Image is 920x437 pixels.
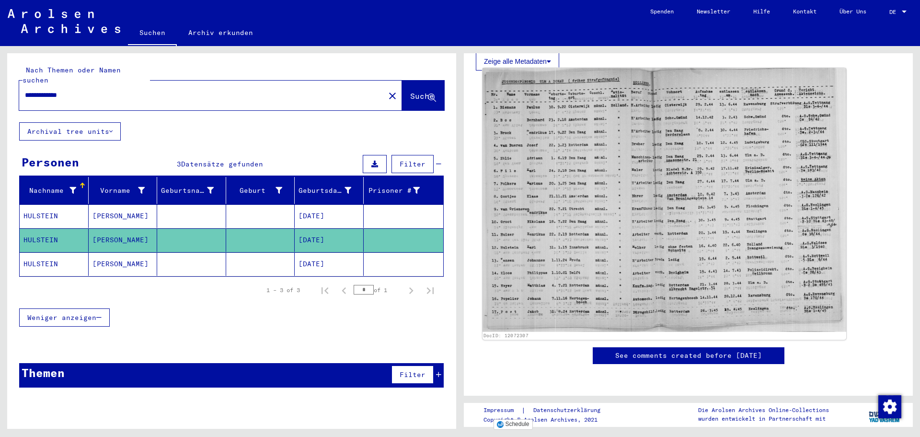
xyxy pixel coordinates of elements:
[368,186,420,196] div: Prisoner #
[177,160,181,168] span: 3
[23,66,121,84] mat-label: Nach Themen oder Namen suchen
[387,90,398,102] mat-icon: close
[20,177,89,204] mat-header-cell: Nachname
[878,395,901,418] img: Zustimmung ändern
[402,281,421,300] button: Next page
[698,406,829,414] p: Die Arolsen Archives Online-Collections
[334,281,354,300] button: Previous page
[483,415,612,424] p: Copyright © Arolsen Archives, 2021
[23,183,88,198] div: Nachname
[526,405,612,415] a: Datenschutzerklärung
[295,252,364,276] mat-cell: [DATE]
[368,183,432,198] div: Prisoner #
[89,204,158,228] mat-cell: [PERSON_NAME]
[157,177,226,204] mat-header-cell: Geburtsname
[92,186,145,196] div: Vorname
[22,154,79,171] div: Personen
[295,228,364,252] mat-cell: [DATE]
[20,252,89,276] mat-cell: HULSTEIN
[402,81,444,110] button: Suche
[476,52,559,71] button: Zeige alle Metadaten
[19,122,121,141] button: Archival tree units
[494,419,533,430] button: Schedule
[295,177,364,204] mat-header-cell: Geburtsdatum
[23,186,76,196] div: Nachname
[230,186,283,196] div: Geburt‏
[383,86,402,105] button: Clear
[698,414,829,423] p: wurden entwickelt in Partnerschaft mit
[20,228,89,252] mat-cell: HULSTEIN
[181,160,263,168] span: Datensätze gefunden
[421,281,440,300] button: Last page
[89,228,158,252] mat-cell: [PERSON_NAME]
[89,252,158,276] mat-cell: [PERSON_NAME]
[299,183,363,198] div: Geburtsdatum
[230,183,295,198] div: Geburt‏
[226,177,295,204] mat-header-cell: Geburt‏
[391,366,434,384] button: Filter
[867,402,903,426] img: yv_logo.png
[364,177,444,204] mat-header-cell: Prisoner #
[354,285,402,295] div: of 1
[505,421,529,427] span: Schedule
[266,286,300,295] div: 1 – 3 of 3
[483,405,521,415] a: Impressum
[161,183,226,198] div: Geburtsname
[19,308,110,327] button: Weniger anzeigen
[27,313,96,322] span: Weniger anzeigen
[8,9,120,33] img: Arolsen_neg.svg
[483,405,612,415] div: |
[128,21,177,46] a: Suchen
[20,204,89,228] mat-cell: HULSTEIN
[315,281,334,300] button: First page
[615,351,762,361] a: See comments created before [DATE]
[483,333,529,339] a: DocID: 12072307
[22,364,65,381] div: Themen
[410,91,434,101] span: Suche
[295,204,364,228] mat-cell: [DATE]
[483,68,846,332] img: 001.jpg
[400,160,425,168] span: Filter
[889,9,900,15] span: DE
[161,186,214,196] div: Geburtsname
[400,370,425,379] span: Filter
[89,177,158,204] mat-header-cell: Vorname
[177,21,264,44] a: Archiv erkunden
[299,186,351,196] div: Geburtsdatum
[391,155,434,173] button: Filter
[92,183,157,198] div: Vorname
